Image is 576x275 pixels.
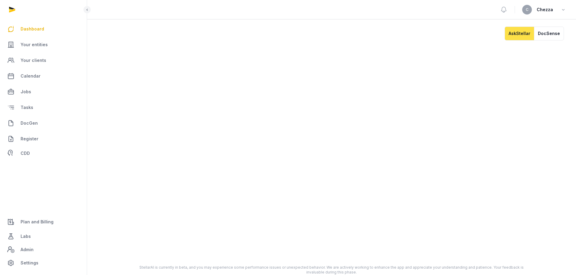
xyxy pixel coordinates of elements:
a: Admin [5,244,82,256]
a: Tasks [5,100,82,115]
span: DocGen [21,120,38,127]
div: StellarAI is currently in beta, and you may experience some performance issues or unexpected beha... [136,265,527,275]
span: Your clients [21,57,46,64]
a: DocGen [5,116,82,130]
span: Plan and Billing [21,218,54,225]
span: Dashboard [21,25,44,33]
span: Your entities [21,41,48,48]
span: CDD [21,150,30,157]
span: Admin [21,246,34,253]
span: Calendar [21,72,41,80]
a: Plan and Billing [5,215,82,229]
span: Register [21,135,38,142]
a: Calendar [5,69,82,83]
a: Your clients [5,53,82,68]
span: Tasks [21,104,33,111]
a: CDD [5,147,82,159]
button: DocSense [534,27,564,40]
a: Your entities [5,37,82,52]
a: Dashboard [5,22,82,36]
a: Settings [5,256,82,270]
a: Register [5,132,82,146]
a: Jobs [5,85,82,99]
span: Chezza [537,6,553,13]
button: C [522,5,532,14]
button: AskStellar [505,27,534,40]
span: Labs [21,233,31,240]
span: C [526,8,529,11]
a: Labs [5,229,82,244]
span: Settings [21,259,38,267]
span: Jobs [21,88,31,95]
